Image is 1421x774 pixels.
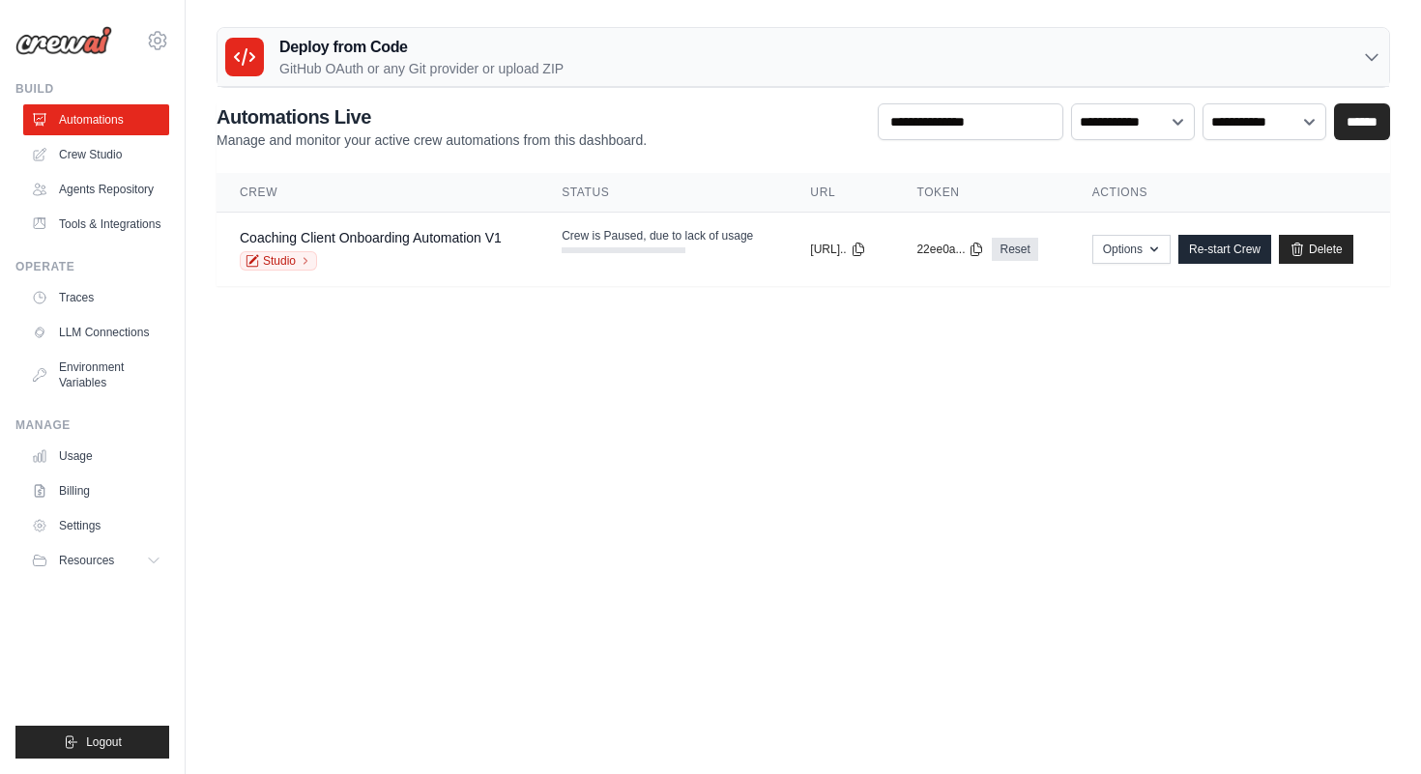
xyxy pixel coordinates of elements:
[15,259,169,274] div: Operate
[1279,235,1353,264] a: Delete
[1069,173,1390,213] th: Actions
[15,81,169,97] div: Build
[23,282,169,313] a: Traces
[59,553,114,568] span: Resources
[279,59,564,78] p: GitHub OAuth or any Git provider or upload ZIP
[893,173,1068,213] th: Token
[86,734,122,750] span: Logout
[916,242,984,257] button: 22ee0a...
[15,26,112,55] img: Logo
[23,352,169,398] a: Environment Variables
[23,174,169,205] a: Agents Repository
[23,317,169,348] a: LLM Connections
[562,228,753,244] span: Crew is Paused, due to lack of usage
[15,726,169,759] button: Logout
[279,36,564,59] h3: Deploy from Code
[23,475,169,506] a: Billing
[217,173,538,213] th: Crew
[23,209,169,240] a: Tools & Integrations
[217,103,647,130] h2: Automations Live
[240,251,317,271] a: Studio
[15,417,169,433] div: Manage
[217,130,647,150] p: Manage and monitor your active crew automations from this dashboard.
[787,173,893,213] th: URL
[538,173,787,213] th: Status
[23,139,169,170] a: Crew Studio
[23,545,169,576] button: Resources
[23,441,169,472] a: Usage
[1092,235,1171,264] button: Options
[1178,235,1271,264] a: Re-start Crew
[240,230,502,245] a: Coaching Client Onboarding Automation V1
[23,510,169,541] a: Settings
[23,104,169,135] a: Automations
[992,238,1037,261] a: Reset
